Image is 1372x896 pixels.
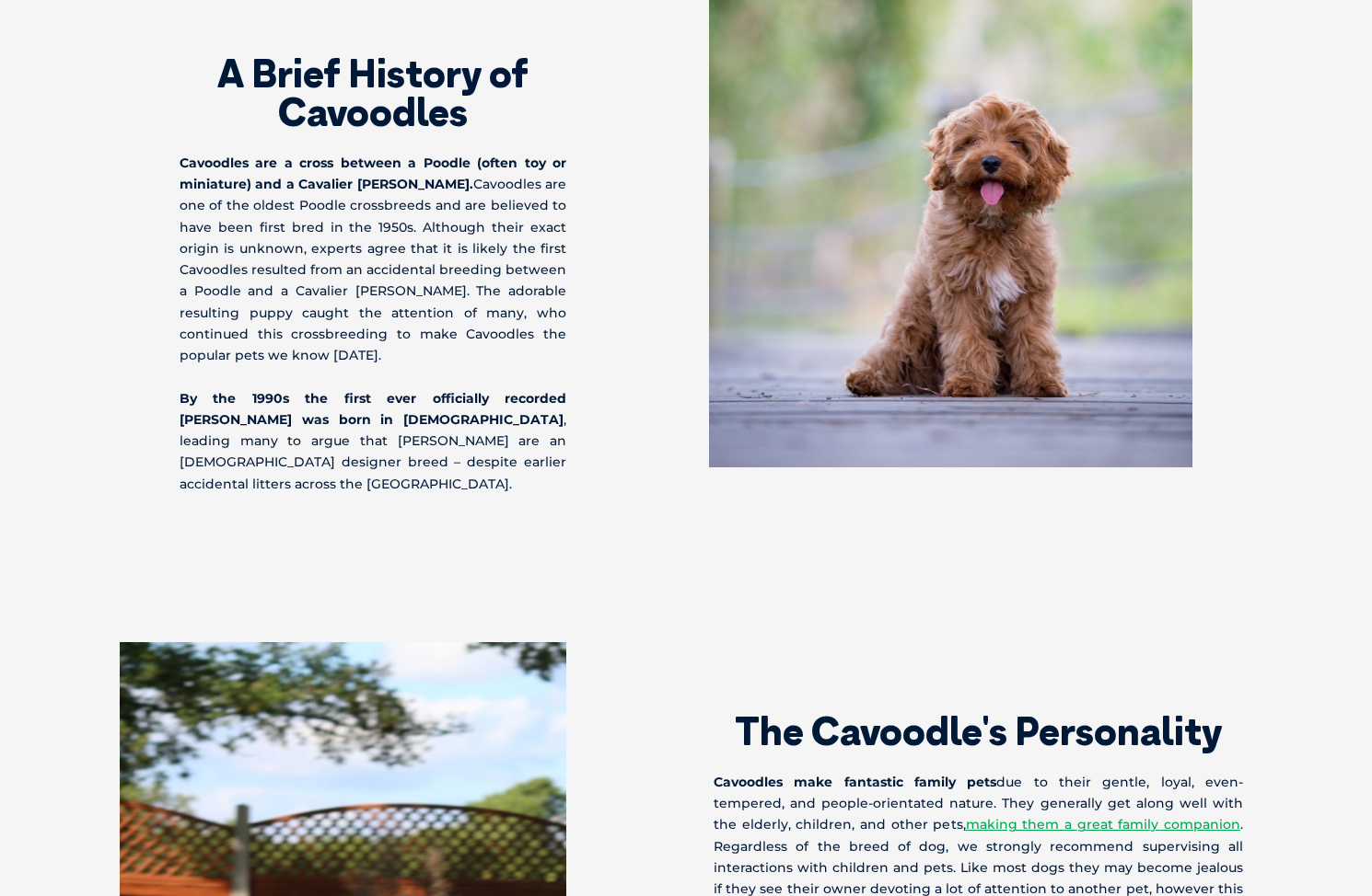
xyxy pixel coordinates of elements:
h2: The Cavoodle's Personality [714,712,1243,751]
strong: Cavoodles are a cross between a Poodle (often toy or miniature) and a Cavalier [PERSON_NAME]. [180,155,566,192]
h2: A Brief History of Cavoodles [180,54,566,132]
p: Cavoodles are one of the oldest Poodle crossbreeds and are believed to have been first bred in th... [180,153,566,366]
strong: By the 1990s the first ever officially recorded [PERSON_NAME] was born in [DEMOGRAPHIC_DATA] [180,390,566,428]
a: making them a great family companion [966,816,1241,833]
p: , leading many to argue that [PERSON_NAME] are an [DEMOGRAPHIC_DATA] designer breed – despite ear... [180,388,566,495]
strong: Cavoodles make fantastic family pets [714,774,996,790]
